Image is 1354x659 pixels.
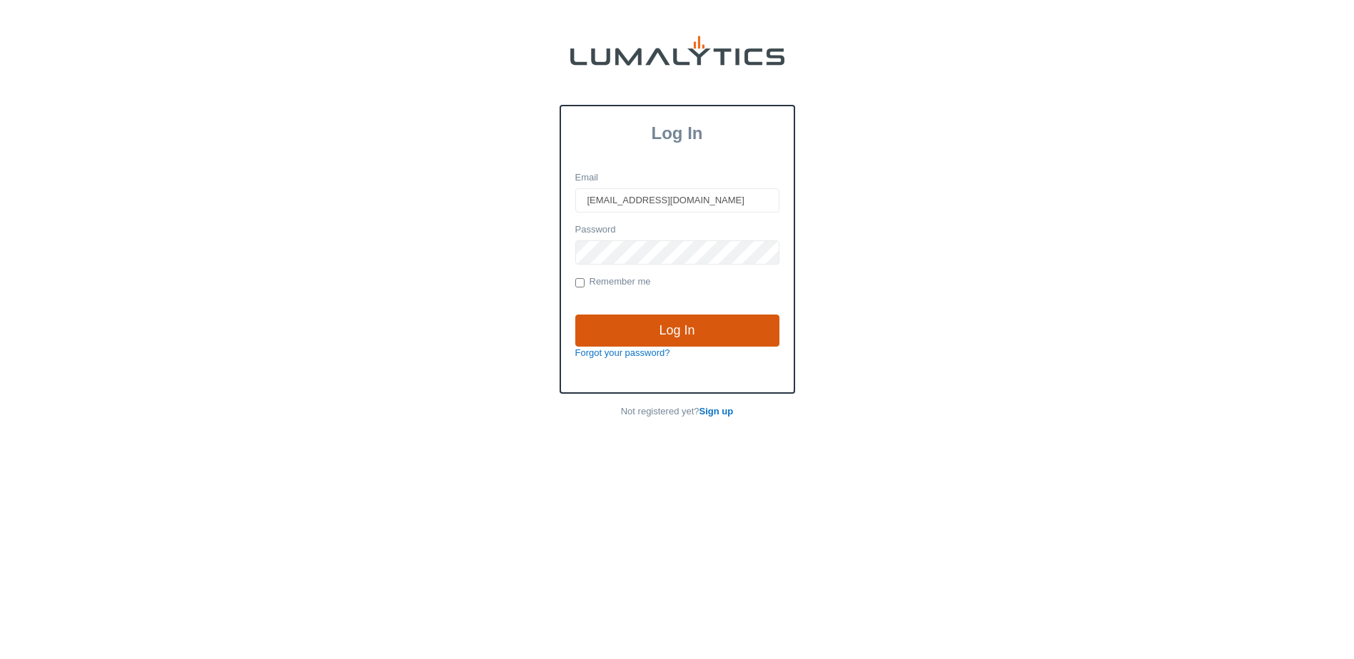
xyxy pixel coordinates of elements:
img: lumalytics-black-e9b537c871f77d9ce8d3a6940f85695cd68c596e3f819dc492052d1098752254.png [570,36,784,66]
input: Email [575,188,779,213]
label: Remember me [575,275,651,290]
input: Log In [575,315,779,347]
label: Email [575,171,599,185]
p: Not registered yet? [560,405,795,419]
h3: Log In [561,123,794,143]
label: Password [575,223,616,237]
input: Remember me [575,278,585,287]
a: Sign up [699,406,734,417]
a: Forgot your password? [575,347,670,358]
